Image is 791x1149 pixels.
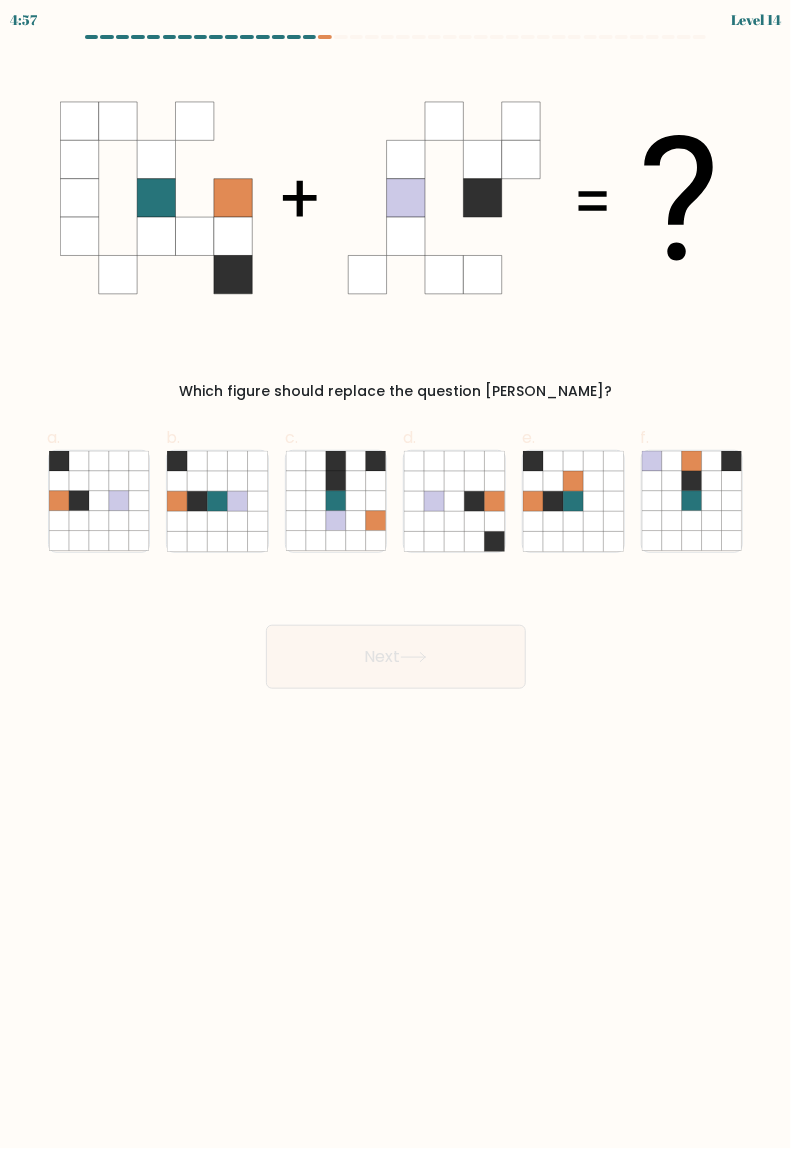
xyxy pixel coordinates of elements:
[48,426,61,449] span: a.
[10,9,37,30] div: 4:57
[403,426,416,449] span: d.
[60,381,732,402] div: Which figure should replace the question [PERSON_NAME]?
[285,426,298,449] span: c.
[641,426,650,449] span: f.
[522,426,535,449] span: e.
[266,625,526,689] button: Next
[166,426,180,449] span: b.
[731,9,781,30] div: Level 14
